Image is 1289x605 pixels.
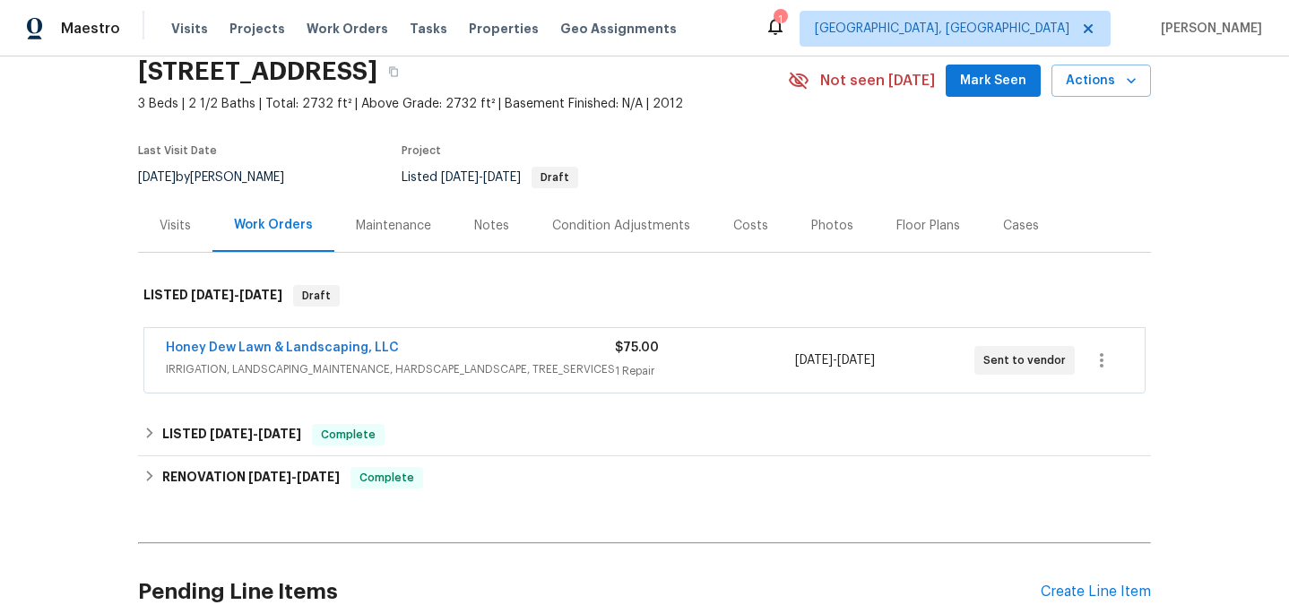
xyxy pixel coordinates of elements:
span: [DATE] [297,471,340,483]
span: [DATE] [795,354,833,367]
div: Maintenance [356,217,431,235]
span: Project [402,145,441,156]
span: Properties [469,20,539,38]
span: [DATE] [239,289,282,301]
span: Complete [352,469,421,487]
span: Tasks [410,22,447,35]
h6: LISTED [162,424,301,445]
span: - [191,289,282,301]
span: [GEOGRAPHIC_DATA], [GEOGRAPHIC_DATA] [815,20,1069,38]
span: Draft [533,172,576,183]
span: Mark Seen [960,70,1026,92]
span: IRRIGATION, LANDSCAPING_MAINTENANCE, HARDSCAPE_LANDSCAPE, TREE_SERVICES [166,360,615,378]
span: [DATE] [138,171,176,184]
a: Honey Dew Lawn & Landscaping, LLC [166,341,399,354]
div: Work Orders [234,216,313,234]
span: Work Orders [307,20,388,38]
span: Maestro [61,20,120,38]
span: - [441,171,521,184]
span: Visits [171,20,208,38]
span: Last Visit Date [138,145,217,156]
h6: LISTED [143,285,282,307]
span: Complete [314,426,383,444]
span: Listed [402,171,578,184]
div: Notes [474,217,509,235]
span: - [210,428,301,440]
span: $75.00 [615,341,659,354]
div: RENOVATION [DATE]-[DATE]Complete [138,456,1151,499]
div: Cases [1003,217,1039,235]
span: [DATE] [441,171,479,184]
div: Floor Plans [896,217,960,235]
h6: RENOVATION [162,467,340,488]
div: 1 Repair [615,362,794,380]
h2: [STREET_ADDRESS] [138,63,377,81]
div: Condition Adjustments [552,217,690,235]
span: [PERSON_NAME] [1154,20,1262,38]
div: Create Line Item [1041,583,1151,601]
div: LISTED [DATE]-[DATE]Complete [138,413,1151,456]
div: 1 [774,11,786,29]
span: [DATE] [483,171,521,184]
span: [DATE] [248,471,291,483]
span: - [248,471,340,483]
div: Photos [811,217,853,235]
span: - [795,351,875,369]
button: Mark Seen [946,65,1041,98]
span: Not seen [DATE] [820,72,935,90]
div: LISTED [DATE]-[DATE]Draft [138,267,1151,324]
span: Sent to vendor [983,351,1073,369]
span: [DATE] [837,354,875,367]
span: Draft [295,287,338,305]
span: Projects [229,20,285,38]
span: 3 Beds | 2 1/2 Baths | Total: 2732 ft² | Above Grade: 2732 ft² | Basement Finished: N/A | 2012 [138,95,788,113]
span: [DATE] [191,289,234,301]
button: Actions [1051,65,1151,98]
div: by [PERSON_NAME] [138,167,306,188]
button: Copy Address [377,56,410,88]
span: [DATE] [210,428,253,440]
div: Costs [733,217,768,235]
div: Visits [160,217,191,235]
span: Geo Assignments [560,20,677,38]
span: [DATE] [258,428,301,440]
span: Actions [1066,70,1137,92]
